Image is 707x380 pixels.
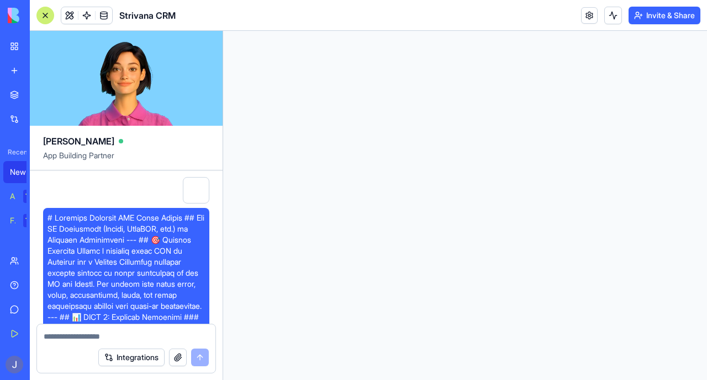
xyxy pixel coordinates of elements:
button: Invite & Share [629,7,700,24]
div: New App [10,167,41,178]
div: TRY [23,214,41,227]
span: Recent [3,148,27,157]
img: logo [8,8,76,23]
span: App Building Partner [43,150,209,170]
span: Strivana CRM [119,9,176,22]
a: New App [3,161,48,183]
div: Feedback Form [10,215,15,226]
a: Feedback FormTRY [3,210,48,232]
img: ACg8ocK7oPQ2cZzkOpiTFoKmNTL8TvTuF0Shxqo3iZUuKZkhRjmaLQ=s96-c [6,356,23,373]
a: AI Logo GeneratorTRY [3,185,48,207]
button: Integrations [98,349,165,366]
div: TRY [23,190,41,203]
div: AI Logo Generator [10,191,15,202]
span: [PERSON_NAME] [43,135,114,148]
